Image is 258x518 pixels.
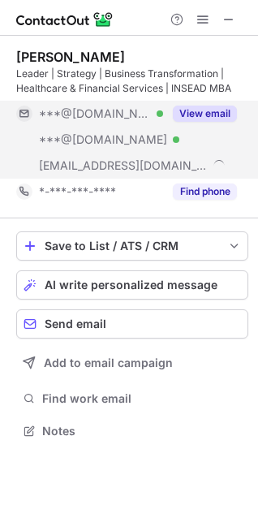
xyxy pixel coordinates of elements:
span: Send email [45,317,106,330]
span: [EMAIL_ADDRESS][DOMAIN_NAME] [39,158,208,173]
button: Notes [16,420,248,442]
button: Reveal Button [173,183,237,200]
button: AI write personalized message [16,270,248,300]
span: Add to email campaign [44,356,173,369]
div: [PERSON_NAME] [16,49,125,65]
span: Find work email [42,391,242,406]
span: AI write personalized message [45,278,217,291]
button: Add to email campaign [16,348,248,378]
button: Find work email [16,387,248,410]
button: Reveal Button [173,106,237,122]
span: Notes [42,424,242,438]
button: save-profile-one-click [16,231,248,261]
div: Leader | Strategy | Business Transformation | Healthcare & Financial Services | INSEAD MBA [16,67,248,96]
span: ***@[DOMAIN_NAME] [39,106,151,121]
button: Send email [16,309,248,339]
div: Save to List / ATS / CRM [45,240,220,253]
span: ***@[DOMAIN_NAME] [39,132,167,147]
img: ContactOut v5.3.10 [16,10,114,29]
